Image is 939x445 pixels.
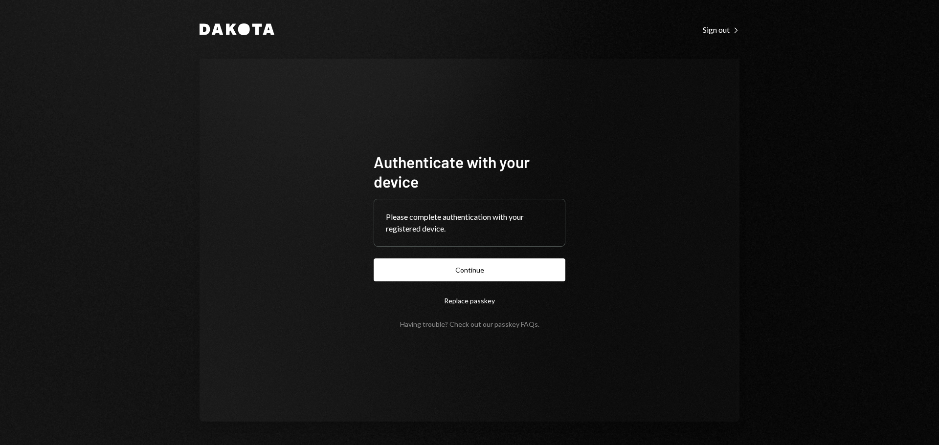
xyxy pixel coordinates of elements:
[494,320,538,329] a: passkey FAQs
[703,24,739,35] a: Sign out
[400,320,539,328] div: Having trouble? Check out our .
[386,211,553,234] div: Please complete authentication with your registered device.
[374,289,565,312] button: Replace passkey
[703,25,739,35] div: Sign out
[374,152,565,191] h1: Authenticate with your device
[374,258,565,281] button: Continue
